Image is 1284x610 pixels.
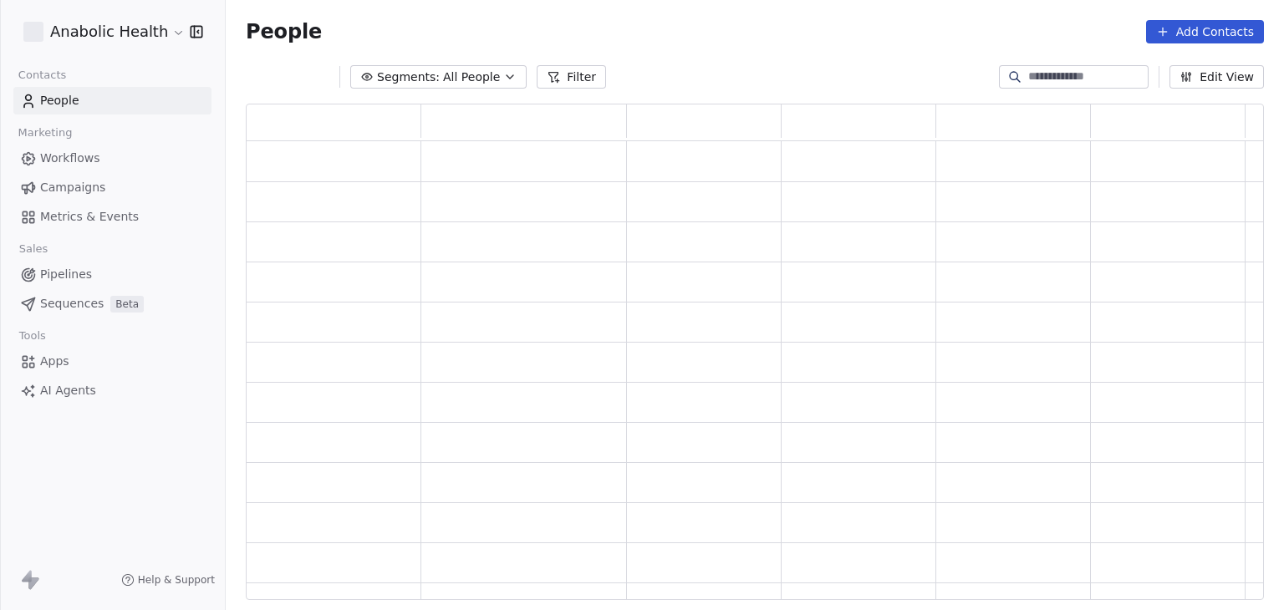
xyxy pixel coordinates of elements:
[1146,20,1264,43] button: Add Contacts
[13,261,211,288] a: Pipelines
[13,348,211,375] a: Apps
[110,296,144,313] span: Beta
[11,63,74,88] span: Contacts
[40,382,96,399] span: AI Agents
[443,69,500,86] span: All People
[11,120,79,145] span: Marketing
[13,377,211,404] a: AI Agents
[40,208,139,226] span: Metrics & Events
[40,266,92,283] span: Pipelines
[13,87,211,114] a: People
[246,19,322,44] span: People
[138,573,215,587] span: Help & Support
[1169,65,1264,89] button: Edit View
[40,353,69,370] span: Apps
[40,295,104,313] span: Sequences
[40,150,100,167] span: Workflows
[13,174,211,201] a: Campaigns
[12,236,55,262] span: Sales
[537,65,606,89] button: Filter
[121,573,215,587] a: Help & Support
[13,290,211,318] a: SequencesBeta
[13,145,211,172] a: Workflows
[377,69,440,86] span: Segments:
[50,21,168,43] span: Anabolic Health
[40,179,105,196] span: Campaigns
[12,323,53,348] span: Tools
[13,203,211,231] a: Metrics & Events
[20,18,178,46] button: Anabolic Health
[40,92,79,109] span: People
